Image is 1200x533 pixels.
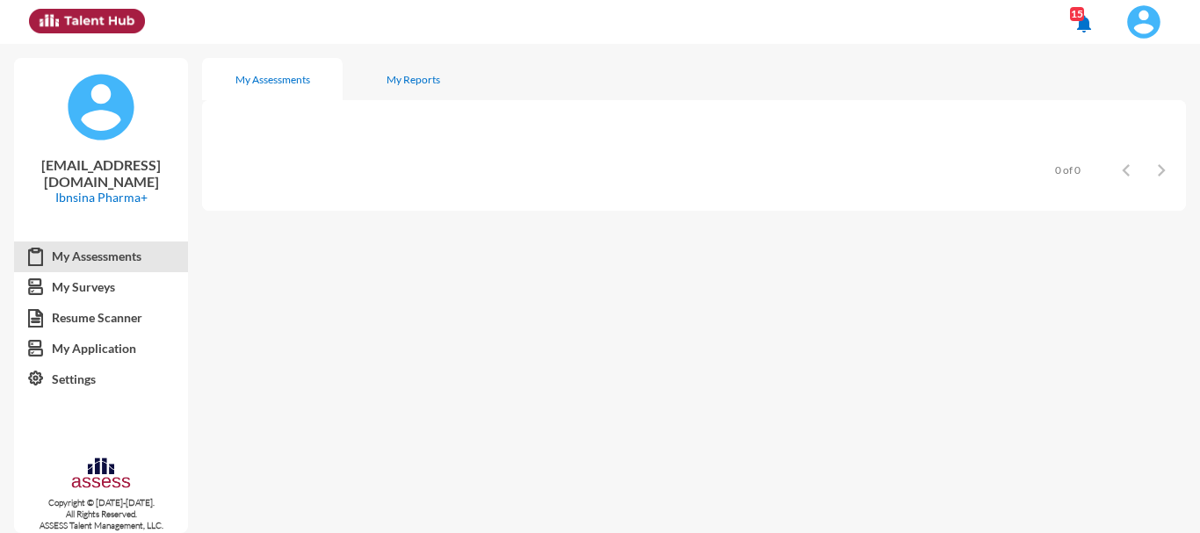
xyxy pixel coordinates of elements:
a: Resume Scanner [14,302,188,334]
div: 15 [1070,7,1084,21]
div: My Reports [387,73,440,86]
mat-icon: notifications [1073,13,1095,34]
img: assesscompany-logo.png [70,456,131,493]
p: Ibnsina Pharma+ [28,190,174,205]
div: 0 of 0 [1055,163,1081,176]
button: Next page [1144,152,1179,187]
p: [EMAIL_ADDRESS][DOMAIN_NAME] [28,156,174,190]
a: My Surveys [14,271,188,303]
a: My Assessments [14,241,188,272]
p: Copyright © [DATE]-[DATE]. All Rights Reserved. ASSESS Talent Management, LLC. [14,497,188,531]
button: Previous page [1109,152,1144,187]
a: My Application [14,333,188,364]
div: My Assessments [235,73,310,86]
a: Settings [14,364,188,395]
img: default%20profile%20image.svg [66,72,136,142]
